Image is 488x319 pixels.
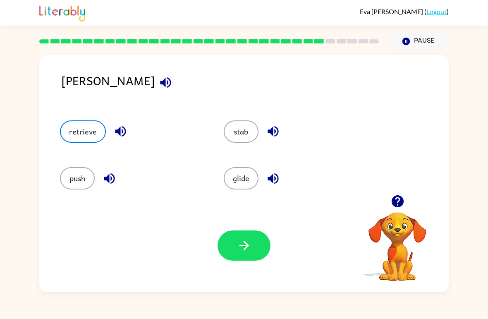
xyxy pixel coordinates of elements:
[39,3,85,22] img: Literably
[60,167,95,189] button: push
[61,71,449,104] div: [PERSON_NAME]
[356,199,439,282] video: Your browser must support playing .mp4 files to use Literably. Please try using another browser.
[60,120,106,143] button: retrieve
[360,7,449,15] div: ( )
[224,120,258,143] button: stab
[360,7,424,15] span: Eva [PERSON_NAME]
[389,32,449,51] button: Pause
[224,167,258,189] button: glide
[426,7,447,15] a: Logout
